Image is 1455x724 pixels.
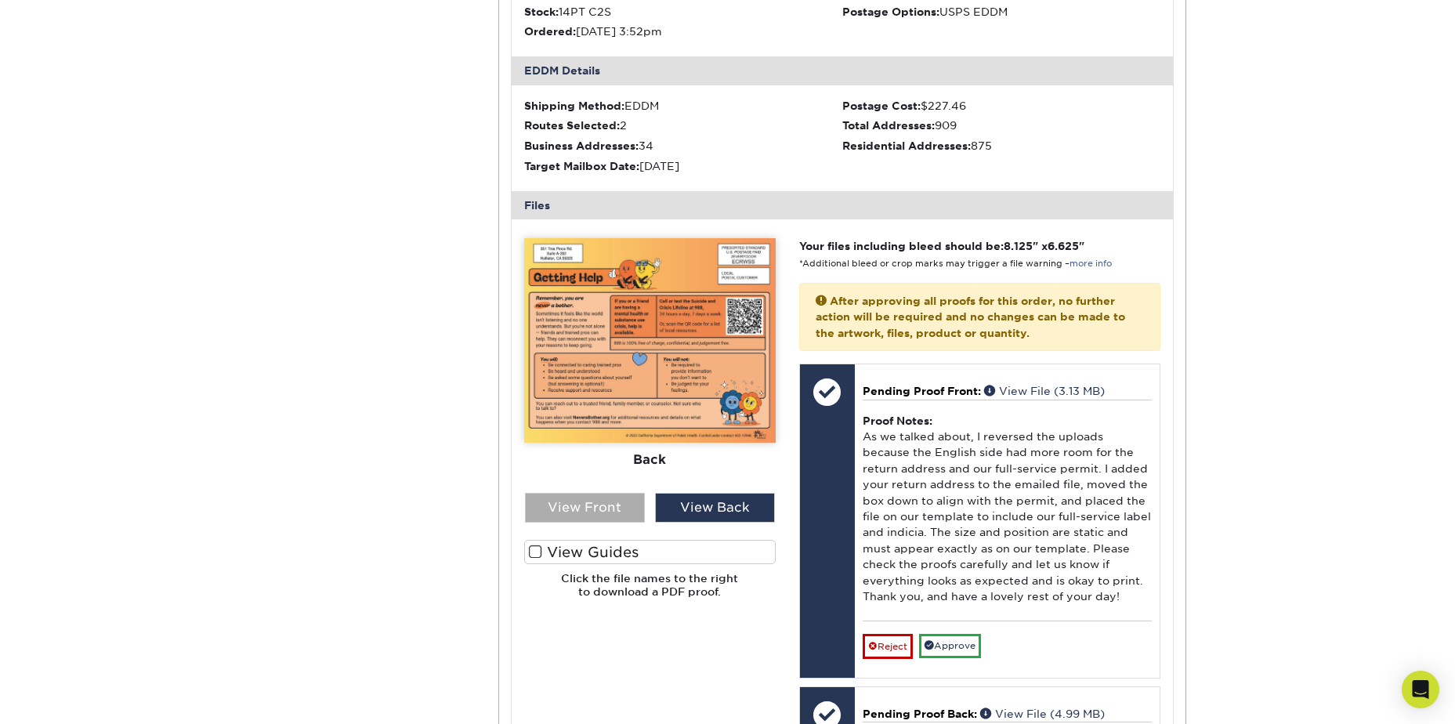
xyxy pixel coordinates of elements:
a: more info [1070,259,1112,269]
li: [DATE] 3:52pm [524,24,842,39]
div: 909 [842,118,1160,133]
strong: Postage Cost: [842,100,921,112]
label: View Guides [524,540,776,564]
div: 875 [842,138,1160,154]
strong: Residential Addresses: [842,139,971,152]
div: $227.46 [842,98,1160,114]
div: EDDM Details [512,56,1173,85]
strong: Proof Notes: [863,414,932,427]
div: Open Intercom Messenger [1402,671,1439,708]
a: View File (4.99 MB) [980,708,1105,720]
strong: Stock: [524,5,559,18]
div: As we talked about, I reversed the uploads because the English side had more room for the return ... [863,400,1152,621]
a: View File (3.13 MB) [984,385,1105,397]
div: [DATE] [524,158,842,174]
strong: Shipping Method: [524,100,624,112]
span: 6.625 [1048,240,1079,252]
strong: After approving all proofs for this order, no further action will be required and no changes can ... [816,295,1125,339]
strong: Business Addresses: [524,139,639,152]
small: *Additional bleed or crop marks may trigger a file warning – [799,259,1112,269]
strong: Target Mailbox Date: [524,160,639,172]
div: Files [512,191,1173,219]
div: View Front [525,493,645,523]
a: Reject [863,634,913,659]
strong: Routes Selected: [524,119,620,132]
div: EDDM [524,98,842,114]
strong: Ordered: [524,25,576,38]
div: View Back [655,493,775,523]
li: 14PT C2S [524,4,842,20]
div: Back [524,443,776,477]
strong: Postage Options: [842,5,939,18]
span: 8.125 [1004,240,1033,252]
div: 2 [524,118,842,133]
li: USPS EDDM [842,4,1160,20]
span: Pending Proof Back: [863,708,977,720]
strong: Total Addresses: [842,119,935,132]
h6: Click the file names to the right to download a PDF proof. [524,572,776,610]
strong: Your files including bleed should be: " x " [799,240,1084,252]
span: Pending Proof Front: [863,385,981,397]
div: 34 [524,138,842,154]
a: Approve [919,634,981,658]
